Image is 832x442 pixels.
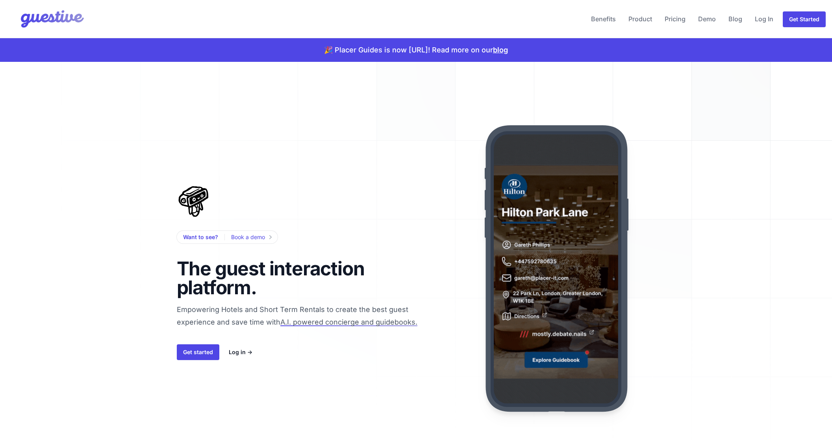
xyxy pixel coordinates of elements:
[588,9,619,28] a: Benefits
[783,11,826,27] a: Get Started
[695,9,719,28] a: Demo
[493,46,508,54] a: blog
[177,305,441,360] span: Empowering Hotels and Short Term Rentals to create the best guest experience and save time with
[280,318,417,326] span: A.I. powered concierge and guidebooks.
[177,259,378,297] h1: The guest interaction platform.
[625,9,655,28] a: Product
[662,9,689,28] a: Pricing
[725,9,745,28] a: Blog
[229,347,252,357] a: Log in →
[6,3,86,35] img: Your Company
[177,344,219,360] a: Get started
[324,45,508,56] p: 🎉 Placer Guides is now [URL]! Read more on our
[752,9,776,28] a: Log In
[231,232,271,242] a: Book a demo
